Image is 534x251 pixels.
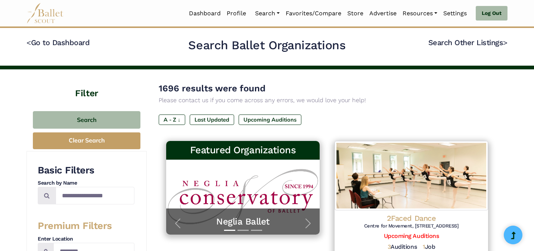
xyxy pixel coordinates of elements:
a: Favorites/Compare [283,6,344,21]
img: Logo [335,141,488,210]
button: Slide 3 [251,226,262,235]
a: Resources [400,6,440,21]
a: <Go to Dashboard [27,38,90,47]
span: 1 [423,243,425,250]
a: Neglia Ballet [174,216,312,228]
a: Settings [440,6,470,21]
button: Search [33,111,140,129]
a: Search Other Listings> [428,38,507,47]
button: Slide 2 [237,226,249,235]
h3: Premium Filters [38,220,134,232]
h3: Basic Filters [38,164,134,177]
h4: 2Faced Dance [341,213,482,223]
label: Upcoming Auditions [239,114,301,125]
input: Search by names... [56,187,134,204]
label: A - Z ↓ [159,114,185,125]
p: Please contact us if you come across any errors, we would love your help! [159,95,496,105]
a: Advertise [366,6,400,21]
h4: Enter Location [38,235,134,243]
h5: Auditions [388,243,417,251]
h4: Search by Name [38,179,134,187]
button: Slide 1 [224,226,235,235]
a: Profile [224,6,249,21]
a: Store [344,6,366,21]
a: Log Out [476,6,507,21]
code: < [27,38,31,47]
span: 3 [388,243,391,250]
label: Last Updated [190,114,234,125]
h3: Featured Organizations [172,144,314,157]
h5: Job [423,243,435,251]
button: Clear Search [33,132,140,149]
h6: Centre for Movement, [STREET_ADDRESS] [341,223,482,229]
a: Dashboard [186,6,224,21]
h4: Filter [27,69,147,100]
h2: Search Ballet Organizations [188,38,345,53]
code: > [503,38,507,47]
span: 1696 results were found [159,83,266,94]
a: Upcoming Auditions [384,232,439,239]
a: Search [252,6,283,21]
